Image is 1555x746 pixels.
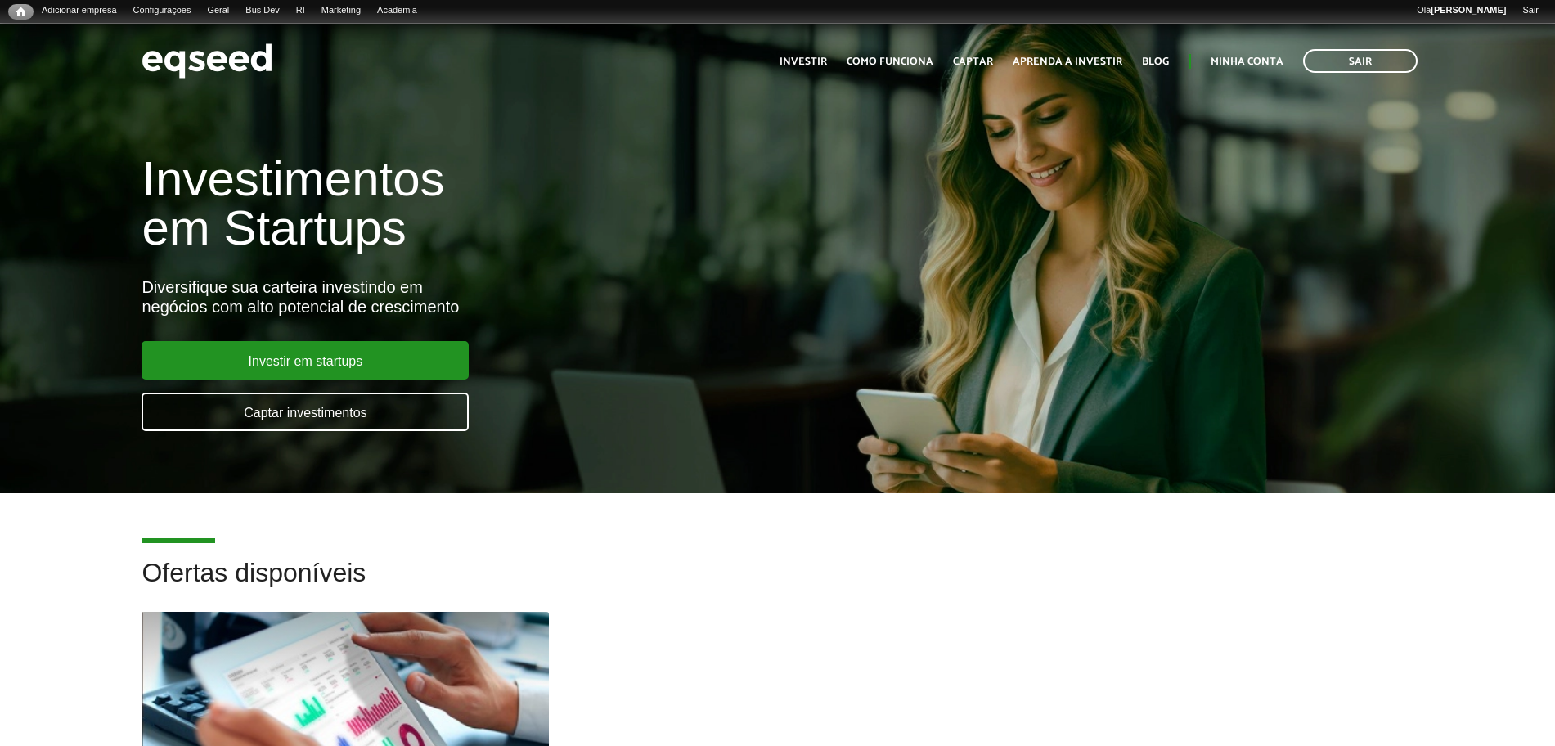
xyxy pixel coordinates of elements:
[237,4,288,17] a: Bus Dev
[34,4,125,17] a: Adicionar empresa
[953,56,993,67] a: Captar
[1142,56,1169,67] a: Blog
[1431,5,1506,15] strong: [PERSON_NAME]
[313,4,369,17] a: Marketing
[369,4,425,17] a: Academia
[1013,56,1122,67] a: Aprenda a investir
[199,4,237,17] a: Geral
[780,56,827,67] a: Investir
[1409,4,1514,17] a: Olá[PERSON_NAME]
[142,277,895,317] div: Diversifique sua carteira investindo em negócios com alto potencial de crescimento
[847,56,933,67] a: Como funciona
[288,4,313,17] a: RI
[1211,56,1283,67] a: Minha conta
[1303,49,1418,73] a: Sair
[142,393,469,431] a: Captar investimentos
[142,39,272,83] img: EqSeed
[142,155,895,253] h1: Investimentos em Startups
[16,6,25,17] span: Início
[142,559,1413,612] h2: Ofertas disponíveis
[142,341,469,380] a: Investir em startups
[1514,4,1547,17] a: Sair
[125,4,200,17] a: Configurações
[8,4,34,20] a: Início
